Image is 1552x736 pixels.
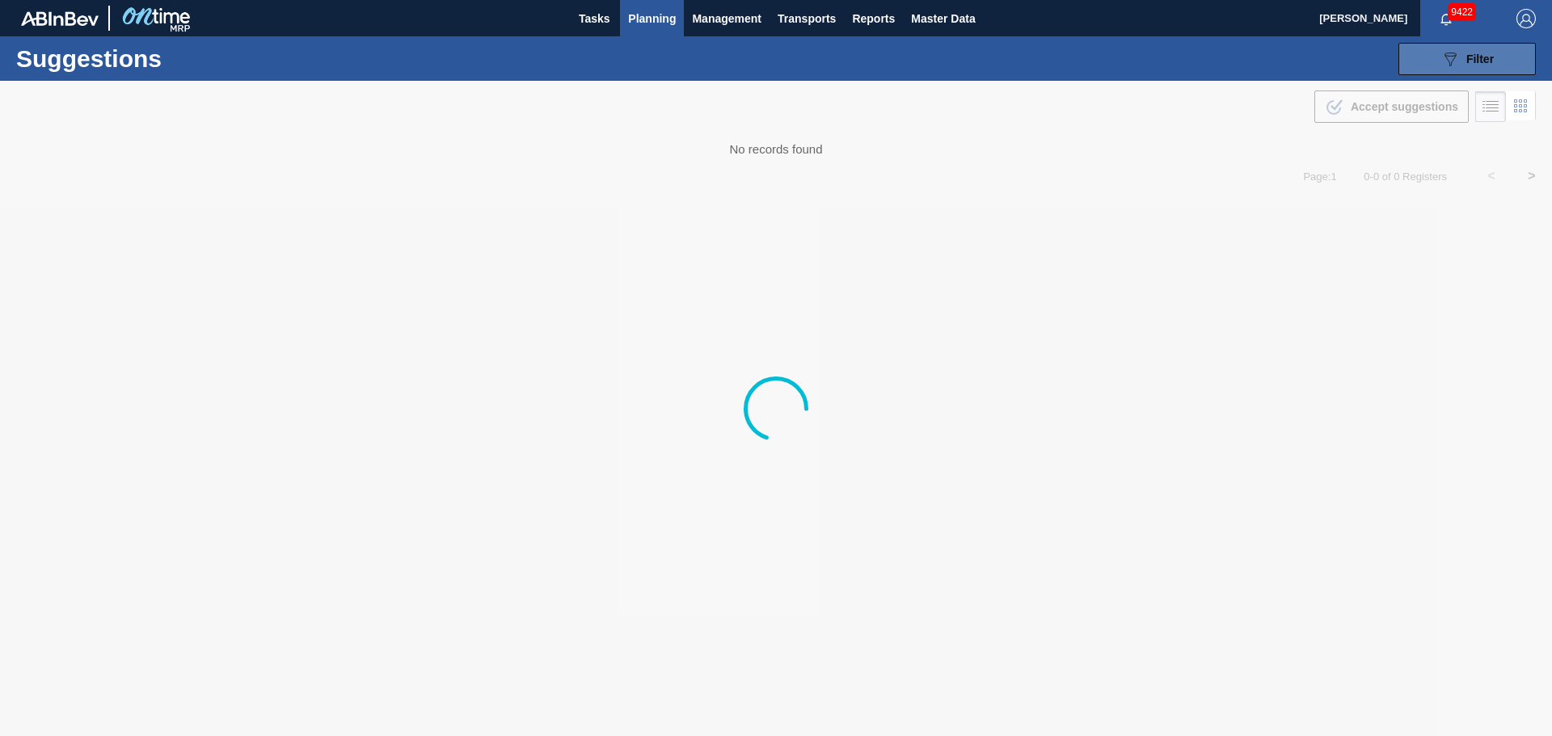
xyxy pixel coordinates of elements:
[1420,7,1472,30] button: Notifications
[576,9,612,28] span: Tasks
[692,9,761,28] span: Management
[1448,3,1476,21] span: 9422
[16,49,303,68] h1: Suggestions
[852,9,895,28] span: Reports
[778,9,836,28] span: Transports
[1398,43,1536,75] button: Filter
[911,9,975,28] span: Master Data
[1516,9,1536,28] img: Logout
[21,11,99,26] img: TNhmsLtSVTkK8tSr43FrP2fwEKptu5GPRR3wAAAABJRU5ErkJggg==
[1466,53,1494,65] span: Filter
[628,9,676,28] span: Planning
